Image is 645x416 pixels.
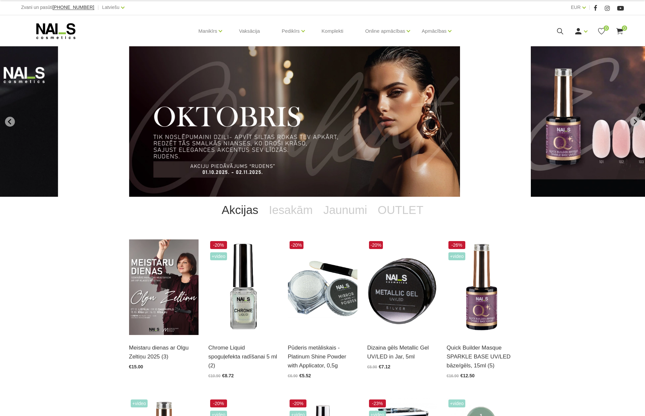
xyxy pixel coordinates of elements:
a: Jaunumi [318,197,372,223]
a: [PHONE_NUMBER] [53,5,94,10]
button: Go to last slide [5,117,15,127]
span: €10.90 [208,374,221,378]
a: Iesakām [264,197,318,223]
a: Komplekti [316,15,349,47]
span: -20% [290,241,304,249]
a: Meistaru dienas ar Olgu Zeltiņu 2025 (3) [129,343,199,361]
span: -20% [369,241,383,249]
img: Metallic Gel UV/LED ir intensīvi pigmentets metala dizaina gēls, kas palīdz radīt reljefu zīmējum... [367,239,437,335]
span: €16.90 [447,374,459,378]
div: Zvani un pasūti [21,3,94,12]
span: -20% [290,399,307,407]
span: -20% [210,241,227,249]
span: | [98,3,99,12]
a: 0 [597,27,606,35]
a: Pūderis metāliskais - Platinum Shine Powder with Applicator, 0,5g [288,343,357,370]
span: -20% [210,399,227,407]
span: +Video [210,252,227,260]
a: EUR [571,3,581,11]
a: Online apmācības [365,18,405,44]
a: Latviešu [102,3,119,11]
img: Maskējoša, viegli mirdzoša bāze/gels. Unikāls produkts ar daudz izmantošanas iespējām: •Bāze gell... [447,239,516,335]
li: 1 of 11 [129,46,516,197]
button: Next slide [630,117,640,127]
a: Dizaina gēls Metallic Gel UV/LED in Jar, 5ml [367,343,437,361]
a: OUTLET [372,197,429,223]
a: Quick Builder Masque SPARKLE BASE UV/LED bāze/gēls, 15ml (5) [447,343,516,370]
a: Pedikīrs [282,18,299,44]
span: -23% [369,399,386,407]
a: Manikīrs [199,18,217,44]
span: €12.50 [460,373,475,378]
a: 0 [616,27,624,35]
span: €8.90 [367,365,377,369]
span: €8.72 [222,373,234,378]
span: 0 [622,25,627,31]
a: Apmācības [422,18,446,44]
a: Chrome Liquid spoguļefekta radīšanai 5 ml (2) [208,343,278,370]
img: Augstas kvalitātes, metāliskā spoguļefekta dizaina pūderis lieliskam spīdumam. Šobrīd aktuāls spi... [288,239,357,335]
span: €7.12 [379,364,391,369]
a: Vaksācija [234,15,265,47]
span: €5.52 [299,373,311,378]
span: +Video [448,399,466,407]
a: Akcijas [216,197,264,223]
span: €15.00 [129,364,143,369]
span: +Video [448,252,466,260]
img: Dizaina produkts spilgtā spoguļa efekta radīšanai.LIETOŠANA: Pirms lietošanas nepieciešams sakrat... [208,239,278,335]
img: ✨ Meistaru dienas ar Olgu Zeltiņu 2025 ✨ RUDENS / Seminārs manikīra meistariem Liepāja – 7. okt.,... [129,239,199,335]
span: | [589,3,590,12]
span: 0 [604,25,609,31]
span: -26% [448,241,466,249]
span: +Video [131,399,148,407]
span: €6.90 [288,374,298,378]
